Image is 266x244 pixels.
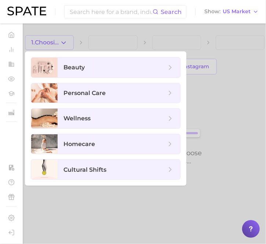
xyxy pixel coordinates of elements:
[223,10,251,14] span: US Market
[6,227,17,238] a: Log out. Currently logged in with e-mail shari@pioneerinno.com.
[204,10,221,14] span: Show
[63,115,91,122] span: wellness
[63,166,106,173] span: cultural shifts
[63,64,85,71] span: beauty
[63,90,106,96] span: personal care
[161,8,182,15] span: Search
[69,6,153,18] input: Search here for a brand, industry, or ingredient
[7,7,46,15] img: SPATE
[203,7,260,17] button: ShowUS Market
[25,51,186,186] ul: 1.Choosing Category
[63,141,95,148] span: homecare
